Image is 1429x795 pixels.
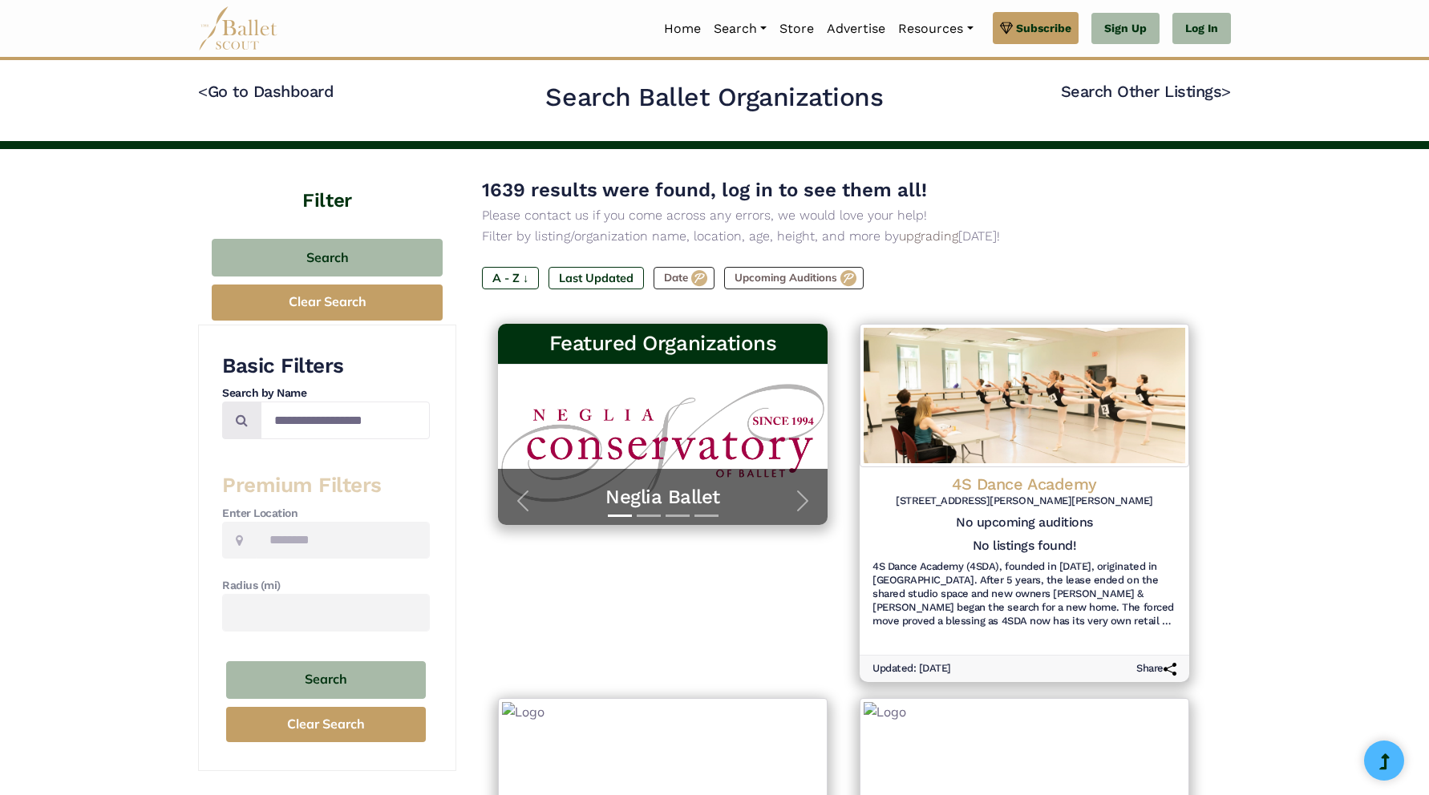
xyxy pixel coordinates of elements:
a: Log In [1172,13,1231,45]
a: Resources [892,12,979,46]
h3: Premium Filters [222,472,430,499]
a: Search [707,12,773,46]
a: upgrading [899,228,958,244]
button: Search [226,661,426,699]
h6: [STREET_ADDRESS][PERSON_NAME][PERSON_NAME] [872,494,1176,508]
h5: No listings found! [973,538,1076,555]
button: Clear Search [226,707,426,743]
h2: Search Ballet Organizations [545,81,883,115]
h5: No upcoming auditions [872,515,1176,531]
h3: Featured Organizations [511,330,815,357]
input: Location [256,522,430,559]
h6: Updated: [DATE] [872,662,951,676]
input: Search by names... [261,402,430,439]
label: Last Updated [549,267,644,289]
a: Subscribe [993,12,1079,44]
p: Filter by listing/organization name, location, age, height, and more by [DATE]! [482,226,1205,247]
span: 1639 results were found, log in to see them all! [482,179,927,201]
a: Neglia Ballet [514,485,812,510]
span: Subscribe [1016,19,1071,37]
a: Store [773,12,820,46]
h4: Filter [198,149,456,215]
button: Slide 3 [666,506,690,525]
button: Slide 4 [694,506,719,525]
h3: Basic Filters [222,353,430,380]
code: < [198,81,208,101]
h6: 4S Dance Academy (4SDA), founded in [DATE], originated in [GEOGRAPHIC_DATA]. After 5 years, the l... [872,560,1176,628]
img: Logo [860,324,1189,467]
label: Date [654,267,714,289]
p: Please contact us if you come across any errors, we would love your help! [482,205,1205,226]
a: Advertise [820,12,892,46]
h4: Radius (mi) [222,578,430,594]
h4: 4S Dance Academy [872,474,1176,494]
label: A - Z ↓ [482,267,539,289]
h4: Enter Location [222,506,430,522]
code: > [1221,81,1231,101]
a: Home [658,12,707,46]
a: Sign Up [1091,13,1160,45]
h6: Share [1136,662,1176,676]
h4: Search by Name [222,385,430,402]
button: Slide 1 [608,506,632,525]
button: Clear Search [212,285,443,321]
button: Slide 2 [637,506,661,525]
label: Upcoming Auditions [724,267,864,289]
img: gem.svg [1000,19,1013,37]
a: Search Other Listings> [1061,82,1231,101]
button: Search [212,239,443,276]
a: <Go to Dashboard [198,82,334,101]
